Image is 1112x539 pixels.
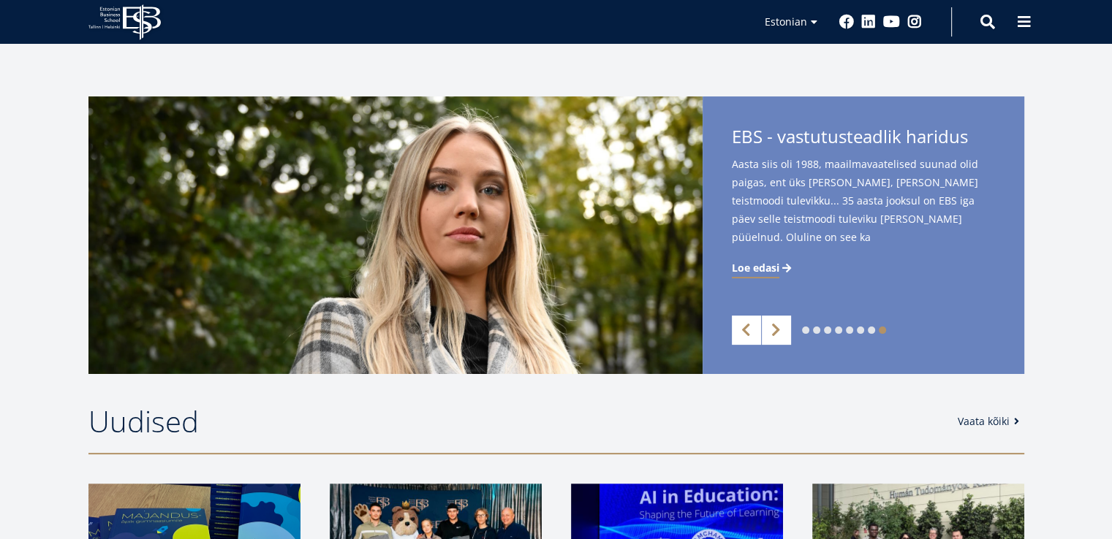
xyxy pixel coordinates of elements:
a: 7 [868,326,875,334]
a: Facebook [839,15,854,29]
span: Aasta siis oli 1988, maailmavaatelised suunad olid paigas, ent üks [PERSON_NAME], [PERSON_NAME] t... [732,155,995,269]
a: Linkedin [861,15,876,29]
span: - [767,124,773,148]
a: Vaata kõiki [958,414,1024,429]
a: Previous [732,316,761,345]
a: Youtube [883,15,900,29]
a: 5 [846,326,853,334]
a: 4 [835,326,842,334]
a: 1 [802,326,809,334]
a: Next [762,316,791,345]
a: Loe edasi [732,261,794,275]
img: a [88,96,703,374]
a: 3 [824,326,831,334]
span: haridus [906,124,968,148]
span: vastutusteadlik [777,124,901,148]
span: Loe edasi [732,261,779,275]
a: 2 [813,326,820,334]
a: 6 [857,326,864,334]
span: EBS [732,124,763,148]
a: Instagram [907,15,922,29]
a: 8 [879,326,886,334]
h2: Uudised [88,403,943,440]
